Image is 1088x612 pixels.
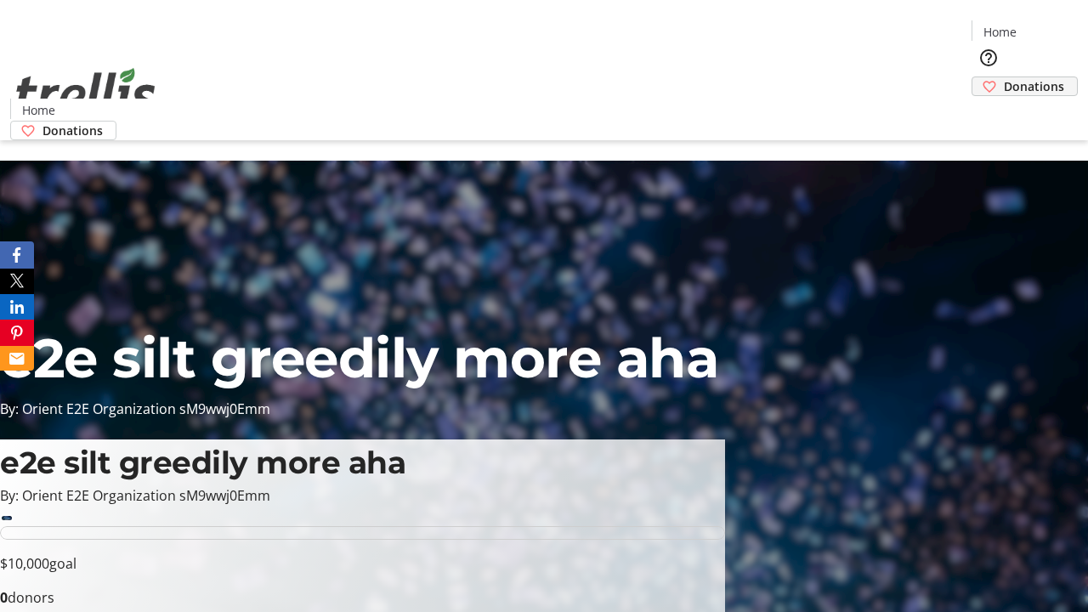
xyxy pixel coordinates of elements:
[972,76,1078,96] a: Donations
[972,41,1006,75] button: Help
[22,101,55,119] span: Home
[11,101,65,119] a: Home
[972,23,1027,41] a: Home
[10,49,161,134] img: Orient E2E Organization sM9wwj0Emm's Logo
[1004,77,1064,95] span: Donations
[983,23,1017,41] span: Home
[972,96,1006,130] button: Cart
[10,121,116,140] a: Donations
[42,122,103,139] span: Donations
